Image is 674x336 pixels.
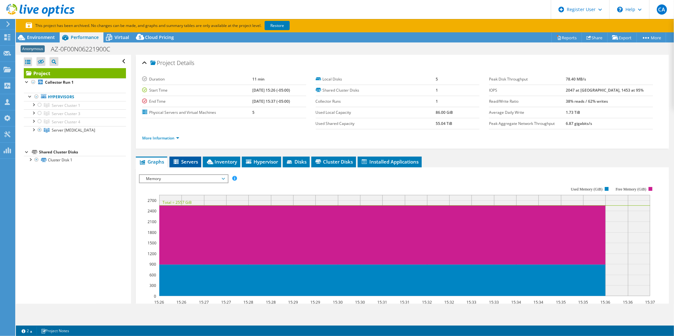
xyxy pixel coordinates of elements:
span: Server Cluster 3 [52,111,80,116]
b: 1 [436,87,438,93]
span: Environment [27,34,55,40]
label: End Time [142,98,252,105]
label: Used Shared Capacity [316,120,436,127]
text: 300 [149,283,156,288]
text: 15:35 [556,300,566,305]
label: Duration [142,76,252,82]
a: Server Cluster 5 [24,126,126,134]
span: Disks [286,158,307,165]
span: Cluster Disks [314,158,353,165]
label: Peak Disk Throughput [489,76,566,82]
text: 15:31 [400,300,410,305]
span: Server Cluster 1 [52,103,80,108]
label: Shared Cluster Disks [316,87,436,94]
text: 2700 [148,198,156,203]
text: 15:28 [243,300,253,305]
text: 900 [149,262,156,267]
text: 15:35 [578,300,588,305]
span: Hypervisor [245,158,278,165]
text: 15:36 [600,300,610,305]
b: 55.04 TiB [436,121,452,126]
text: 15:30 [355,300,365,305]
span: Performance [71,34,99,40]
text: 15:32 [422,300,432,305]
span: Virtual [115,34,129,40]
label: Peak Aggregate Network Throughput [489,120,566,127]
h1: AZ-0F00N06221900C [48,46,120,53]
text: 2400 [148,208,156,214]
span: Details [177,59,194,67]
a: Hypervisors [24,93,126,101]
text: 15:36 [623,300,633,305]
span: Cloud Pricing [145,34,174,40]
text: 1800 [148,230,156,235]
span: Servers [173,158,198,165]
a: Project [24,68,126,78]
text: 15:34 [533,300,543,305]
a: Cluster Disk 1 [24,156,126,164]
a: Server Cluster 4 [24,118,126,126]
span: Inventory [206,158,237,165]
b: 11 min [252,76,265,82]
b: 78.40 MB/s [566,76,586,82]
text: 15:33 [489,300,499,305]
b: Collector Run 1 [45,80,74,85]
b: 1.73 TiB [566,110,580,115]
text: Used Memory (GiB) [571,187,603,191]
b: 5 [436,76,438,82]
text: 15:27 [199,300,209,305]
text: 15:31 [377,300,387,305]
text: 15:32 [444,300,454,305]
span: Server Cluster 4 [52,119,80,125]
span: Anonymous [21,45,45,52]
text: 15:26 [176,300,186,305]
b: [DATE] 15:26 (-05:00) [252,87,290,93]
text: 2100 [148,219,156,224]
a: Server Cluster 3 [24,109,126,118]
text: 15:33 [466,300,476,305]
text: 15:34 [511,300,521,305]
b: 86.00 GiB [436,110,453,115]
label: Average Daily Write [489,109,566,116]
b: 5 [252,110,254,115]
b: 38% reads / 62% writes [566,99,608,104]
label: Read/Write Ratio [489,98,566,105]
span: CA [657,4,667,15]
span: Memory [143,175,224,183]
text: 15:29 [310,300,320,305]
text: 1500 [148,240,156,246]
label: Used Local Capacity [316,109,436,116]
label: Physical Servers and Virtual Machines [142,109,252,116]
text: 15:26 [154,300,164,305]
text: 15:28 [266,300,276,305]
b: 1 [436,99,438,104]
a: Restore [265,21,290,30]
a: Share [582,33,608,42]
a: Server Cluster 1 [24,101,126,109]
a: 2 [17,327,37,335]
text: 1200 [148,251,156,256]
svg: \n [617,7,623,12]
b: [DATE] 15:37 (-05:00) [252,99,290,104]
text: 15:29 [288,300,298,305]
a: Export [607,33,637,42]
label: Collector Runs [316,98,436,105]
p: This project has been archived. No changes can be made, and graphs and summary tables are only av... [26,22,337,29]
text: 0 [154,294,156,299]
span: Graphs [139,158,164,165]
label: IOPS [489,87,566,94]
span: Project [150,60,175,66]
a: More [637,33,666,42]
div: Shared Cluster Disks [39,148,126,156]
span: Server [MEDICAL_DATA] [52,127,95,133]
a: Reports [552,33,582,42]
label: Local Disks [316,76,436,82]
text: 15:30 [333,300,343,305]
a: Project Notes [36,327,74,335]
text: Free Memory (GiB) [616,187,646,191]
label: Start Time [142,87,252,94]
a: Collector Run 1 [24,78,126,87]
text: 600 [149,272,156,278]
b: 6.87 gigabits/s [566,121,592,126]
b: 2047 at [GEOGRAPHIC_DATA], 1453 at 95% [566,87,644,93]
